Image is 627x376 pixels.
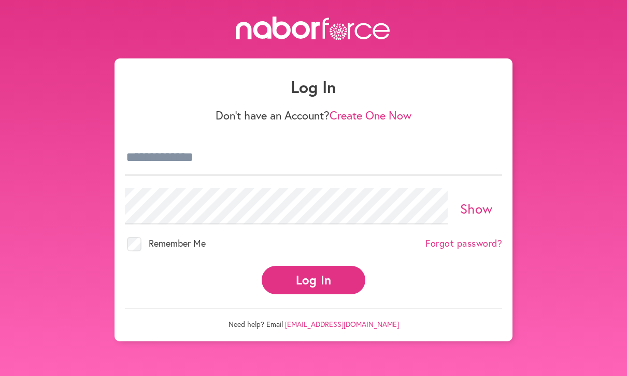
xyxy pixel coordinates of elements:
a: [EMAIL_ADDRESS][DOMAIN_NAME] [285,319,399,329]
a: Show [460,200,493,217]
a: Forgot password? [425,238,502,249]
h1: Log In [125,77,502,97]
p: Need help? Email [125,308,502,329]
p: Don't have an Account? [125,109,502,122]
button: Log In [262,266,365,294]
span: Remember Me [149,237,206,249]
a: Create One Now [330,108,411,123]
